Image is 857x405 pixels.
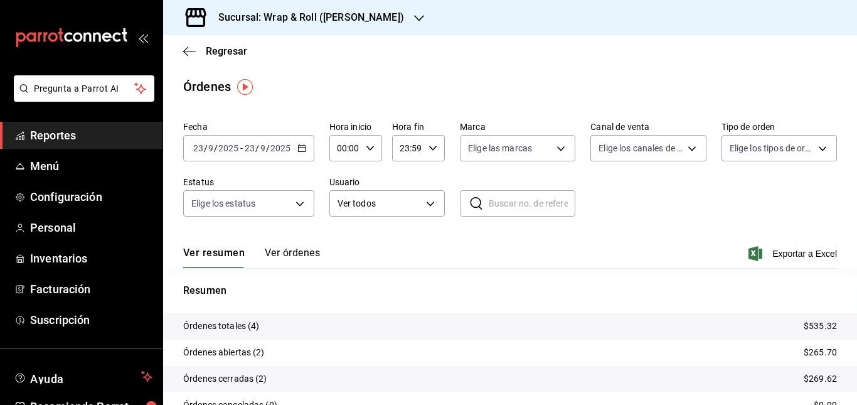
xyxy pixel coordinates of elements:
[183,247,245,268] button: Ver resumen
[338,197,422,210] span: Ver todos
[193,143,204,153] input: --
[30,219,152,236] span: Personal
[14,75,154,102] button: Pregunta a Parrot AI
[183,320,260,333] p: Órdenes totales (4)
[751,246,837,261] button: Exportar a Excel
[240,143,243,153] span: -
[30,369,136,384] span: Ayuda
[30,127,152,144] span: Reportes
[804,346,837,359] p: $265.70
[599,142,683,154] span: Elige los canales de venta
[183,372,267,386] p: Órdenes cerradas (2)
[9,91,154,104] a: Pregunta a Parrot AI
[730,142,814,154] span: Elige los tipos de orden
[30,281,152,298] span: Facturación
[265,247,320,268] button: Ver órdenes
[270,143,291,153] input: ----
[237,79,253,95] img: Tooltip marker
[34,82,135,95] span: Pregunta a Parrot AI
[804,372,837,386] p: $269.62
[329,178,445,186] label: Usuario
[191,197,255,210] span: Elige los estatus
[244,143,255,153] input: --
[30,188,152,205] span: Configuración
[183,178,314,186] label: Estatus
[30,311,152,328] span: Suscripción
[138,33,148,43] button: open_drawer_menu
[183,122,314,131] label: Fecha
[183,77,231,96] div: Órdenes
[206,45,247,57] span: Regresar
[392,122,445,131] label: Hora fin
[30,250,152,267] span: Inventarios
[590,122,706,131] label: Canal de venta
[208,10,404,25] h3: Sucursal: Wrap & Roll ([PERSON_NAME])
[183,45,247,57] button: Regresar
[218,143,239,153] input: ----
[255,143,259,153] span: /
[183,247,320,268] div: navigation tabs
[329,122,382,131] label: Hora inicio
[260,143,266,153] input: --
[30,158,152,175] span: Menú
[804,320,837,333] p: $535.32
[183,346,265,359] p: Órdenes abiertas (2)
[266,143,270,153] span: /
[183,283,837,298] p: Resumen
[204,143,208,153] span: /
[721,122,837,131] label: Tipo de orden
[460,122,575,131] label: Marca
[208,143,214,153] input: --
[489,191,575,216] input: Buscar no. de referencia
[214,143,218,153] span: /
[468,142,532,154] span: Elige las marcas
